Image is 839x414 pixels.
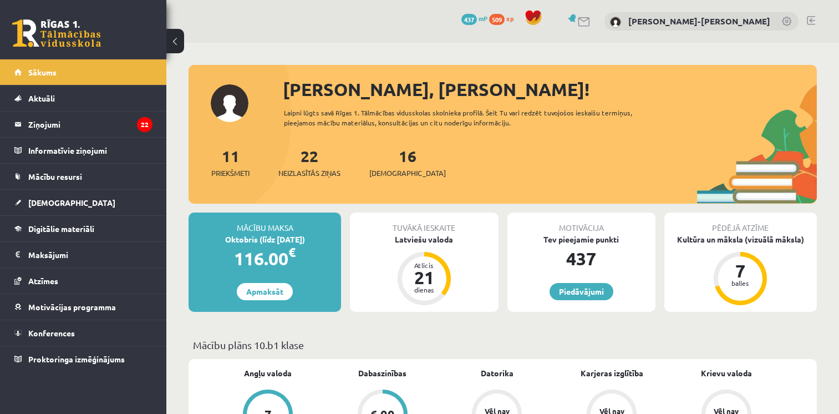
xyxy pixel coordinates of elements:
[189,234,341,245] div: Oktobris (līdz [DATE])
[14,242,152,267] a: Maksājumi
[14,164,152,189] a: Mācību resursi
[507,245,655,272] div: 437
[408,286,441,293] div: dienas
[481,367,513,379] a: Datorika
[14,112,152,137] a: Ziņojumi22
[189,245,341,272] div: 116.00
[211,146,250,179] a: 11Priekšmeti
[550,283,613,300] a: Piedāvājumi
[724,262,757,280] div: 7
[350,213,498,234] div: Tuvākā ieskaite
[369,168,446,179] span: [DEMOGRAPHIC_DATA]
[507,234,655,245] div: Tev pieejamie punkti
[28,328,75,338] span: Konferences
[28,242,152,267] legend: Maksājumi
[211,168,250,179] span: Priekšmeti
[479,14,487,23] span: mP
[461,14,487,23] a: 437 mP
[28,276,58,286] span: Atzīmes
[350,234,498,245] div: Latviešu valoda
[28,67,57,77] span: Sākums
[28,302,116,312] span: Motivācijas programma
[461,14,477,25] span: 437
[14,59,152,85] a: Sākums
[278,146,340,179] a: 22Neizlasītās ziņas
[283,76,817,103] div: [PERSON_NAME], [PERSON_NAME]!
[137,117,152,132] i: 22
[408,269,441,286] div: 21
[664,213,817,234] div: Pēdējā atzīme
[28,198,115,208] span: [DEMOGRAPHIC_DATA]
[28,93,55,103] span: Aktuāli
[724,280,757,286] div: balles
[489,14,519,23] a: 509 xp
[664,234,817,307] a: Kultūra un māksla (vizuālā māksla) 7 balles
[628,16,770,27] a: [PERSON_NAME]-[PERSON_NAME]
[14,190,152,215] a: [DEMOGRAPHIC_DATA]
[14,320,152,346] a: Konferences
[701,367,752,379] a: Krievu valoda
[284,108,661,128] div: Laipni lūgts savā Rīgas 1. Tālmācības vidusskolas skolnieka profilā. Šeit Tu vari redzēt tuvojošo...
[506,14,513,23] span: xp
[244,367,292,379] a: Angļu valoda
[28,171,82,181] span: Mācību resursi
[664,234,817,245] div: Kultūra un māksla (vizuālā māksla)
[14,138,152,163] a: Informatīvie ziņojumi
[610,17,621,28] img: Gustavs Erdmanis-Hermanis
[12,19,101,47] a: Rīgas 1. Tālmācības vidusskola
[14,268,152,294] a: Atzīmes
[14,85,152,111] a: Aktuāli
[350,234,498,307] a: Latviešu valoda Atlicis 21 dienas
[237,283,293,300] a: Apmaksāt
[581,367,643,379] a: Karjeras izglītība
[489,14,505,25] span: 509
[189,213,341,234] div: Mācību maksa
[507,213,655,234] div: Motivācija
[193,337,812,352] p: Mācību plāns 10.b1 klase
[28,224,94,234] span: Digitālie materiāli
[14,216,152,241] a: Digitālie materiāli
[288,244,296,260] span: €
[358,367,406,379] a: Dabaszinības
[28,354,125,364] span: Proktoringa izmēģinājums
[278,168,340,179] span: Neizlasītās ziņas
[28,138,152,163] legend: Informatīvie ziņojumi
[28,112,152,137] legend: Ziņojumi
[408,262,441,269] div: Atlicis
[369,146,446,179] a: 16[DEMOGRAPHIC_DATA]
[14,294,152,320] a: Motivācijas programma
[14,346,152,372] a: Proktoringa izmēģinājums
